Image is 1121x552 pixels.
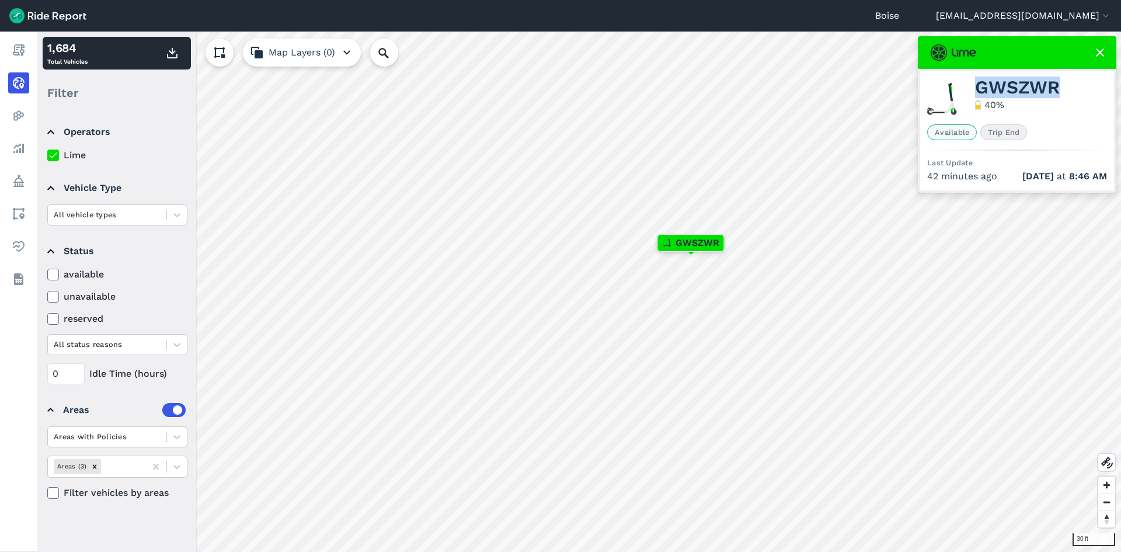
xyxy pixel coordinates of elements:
span: GWSZWR [676,236,719,250]
span: Available [927,124,977,140]
div: Total Vehicles [47,39,88,67]
label: Filter vehicles by areas [47,486,187,500]
button: Map Layers (0) [243,39,361,67]
a: Health [8,236,29,257]
div: Areas [63,403,186,417]
canvas: Map [37,32,1121,552]
div: Filter [43,75,191,111]
input: Search Location or Vehicles [370,39,417,67]
a: Heatmaps [8,105,29,126]
span: Trip End [980,124,1027,140]
img: Ride Report [9,8,86,23]
a: Boise [875,9,899,23]
summary: Vehicle Type [47,172,186,204]
label: available [47,268,187,282]
span: at [1022,169,1107,183]
button: Zoom out [1098,494,1115,511]
a: Analyze [8,138,29,159]
summary: Status [47,235,186,268]
label: unavailable [47,290,187,304]
a: Policy [8,171,29,192]
a: Areas [8,203,29,224]
a: Realtime [8,72,29,93]
span: [DATE] [1022,171,1054,182]
button: Reset bearing to north [1098,511,1115,527]
div: Idle Time (hours) [47,363,187,384]
img: Lime [931,44,976,61]
summary: Operators [47,116,186,148]
div: 30 ft [1073,533,1115,546]
span: 8:46 AM [1069,171,1107,182]
div: 42 minutes ago [927,169,1107,183]
label: reserved [47,312,187,326]
span: Last Update [927,158,973,167]
button: [EMAIL_ADDRESS][DOMAIN_NAME] [936,9,1112,23]
button: Zoom in [1098,477,1115,494]
div: Areas (3) [54,459,88,474]
a: Report [8,40,29,61]
div: 40 % [984,98,1004,112]
summary: Areas [47,394,186,426]
span: GWSZWR [975,81,1060,95]
img: Lime scooter [927,83,959,115]
a: Datasets [8,269,29,290]
label: Lime [47,148,187,162]
div: Remove Areas (3) [88,459,101,474]
div: 1,684 [47,39,88,57]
